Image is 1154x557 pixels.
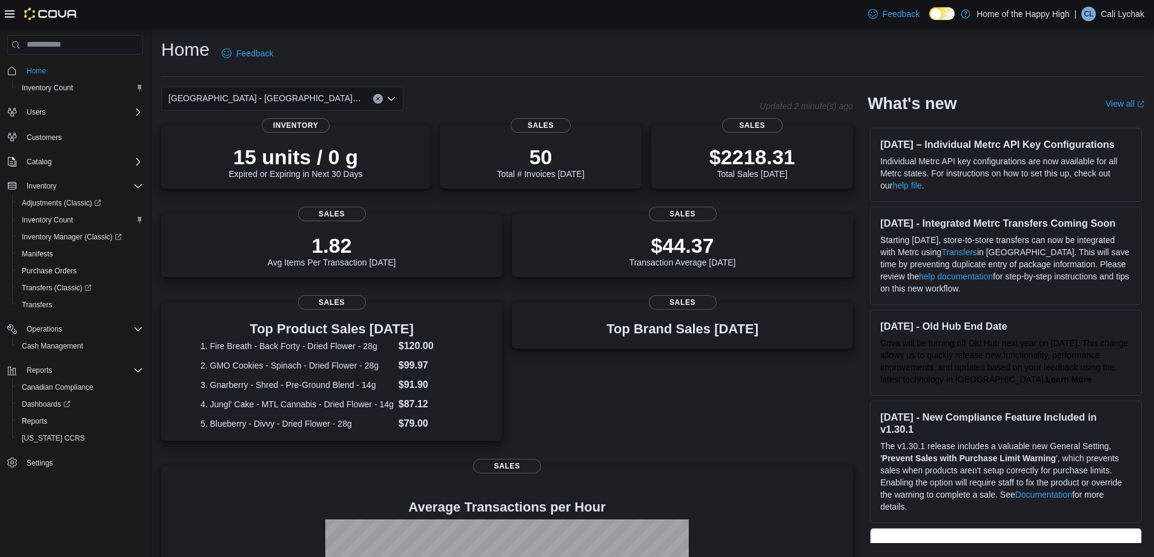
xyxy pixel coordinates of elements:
[22,215,73,225] span: Inventory Count
[12,212,148,228] button: Inventory Count
[880,155,1132,192] p: Individual Metrc API key configurations are now available for all Metrc states. For instructions ...
[863,2,924,26] a: Feedback
[629,233,736,267] div: Transaction Average [DATE]
[2,454,148,472] button: Settings
[2,362,148,379] button: Reports
[22,105,143,119] span: Users
[892,181,921,190] a: help file
[941,247,977,257] a: Transfers
[12,296,148,313] button: Transfers
[497,145,584,179] div: Total # Invoices [DATE]
[217,41,278,65] a: Feedback
[1137,101,1144,108] svg: External link
[17,397,75,412] a: Dashboards
[12,379,148,396] button: Canadian Compliance
[22,64,51,78] a: Home
[201,418,394,430] dt: 5. Blueberry - Divvy - Dried Flower - 28g
[399,339,463,353] dd: $120.00
[883,8,920,20] span: Feedback
[17,380,98,395] a: Canadian Compliance
[24,8,78,20] img: Cova
[511,118,571,133] span: Sales
[2,62,148,79] button: Home
[201,322,463,336] h3: Top Product Sales [DATE]
[722,118,783,133] span: Sales
[629,233,736,258] p: $44.37
[22,455,143,470] span: Settings
[17,247,143,261] span: Manifests
[12,228,148,245] a: Inventory Manager (Classic)
[17,230,127,244] a: Inventory Manager (Classic)
[880,338,1128,384] span: Cova will be turning off Old Hub next year on [DATE]. This change allows us to quickly release ne...
[22,63,143,78] span: Home
[1101,7,1144,21] p: Cali Lychak
[2,128,148,145] button: Customers
[17,431,143,445] span: Washington CCRS
[17,397,143,412] span: Dashboards
[2,178,148,195] button: Inventory
[2,104,148,121] button: Users
[17,213,78,227] a: Inventory Count
[1081,7,1096,21] div: Cali Lychak
[27,458,53,468] span: Settings
[22,341,83,351] span: Cash Management
[22,179,61,193] button: Inventory
[229,145,363,179] div: Expired or Expiring in Next 30 Days
[201,379,394,391] dt: 3. Gnarberry - Shred - Pre-Ground Blend - 14g
[27,66,46,76] span: Home
[17,414,143,429] span: Reports
[268,233,396,267] div: Avg Items Per Transaction [DATE]
[17,431,90,445] a: [US_STATE] CCRS
[1015,490,1072,499] a: Documentation
[22,322,143,336] span: Operations
[12,338,148,355] button: Cash Management
[17,213,143,227] span: Inventory Count
[473,459,541,473] span: Sales
[236,47,273,59] span: Feedback
[27,324,62,334] span: Operations
[867,94,957,113] h2: What's new
[12,195,148,212] a: Adjustments (Classic)
[22,322,67,336] button: Operations
[399,378,463,392] dd: $91.90
[17,81,143,95] span: Inventory Count
[649,207,717,221] span: Sales
[880,320,1132,332] h3: [DATE] - Old Hub End Date
[27,365,52,375] span: Reports
[298,295,366,310] span: Sales
[27,157,51,167] span: Catalog
[649,295,717,310] span: Sales
[373,94,383,104] button: Clear input
[880,217,1132,229] h3: [DATE] - Integrated Metrc Transfers Coming Soon
[22,266,77,276] span: Purchase Orders
[229,145,363,169] p: 15 units / 0 g
[12,413,148,430] button: Reports
[22,129,143,144] span: Customers
[17,298,57,312] a: Transfers
[882,453,1056,463] strong: Prevent Sales with Purchase Limit Warning
[27,107,45,117] span: Users
[709,145,795,169] p: $2218.31
[22,399,70,409] span: Dashboards
[27,181,56,191] span: Inventory
[22,416,47,426] span: Reports
[880,411,1132,435] h3: [DATE] - New Compliance Feature Included in v1.30.1
[12,430,148,447] button: [US_STATE] CCRS
[977,7,1069,21] p: Home of the Happy High
[22,283,91,293] span: Transfers (Classic)
[17,230,143,244] span: Inventory Manager (Classic)
[201,359,394,372] dt: 2. GMO Cookies - Spinach - Dried Flower - 28g
[399,358,463,373] dd: $99.97
[17,264,143,278] span: Purchase Orders
[22,198,101,208] span: Adjustments (Classic)
[262,118,330,133] span: Inventory
[1046,375,1092,384] strong: Learn More
[22,433,85,443] span: [US_STATE] CCRS
[919,272,993,281] a: help documentation
[399,397,463,412] dd: $87.12
[22,363,143,378] span: Reports
[201,398,394,410] dt: 4. Jungl' Cake - MTL Cannabis - Dried Flower - 14g
[1075,7,1077,21] p: |
[22,155,56,169] button: Catalog
[171,500,843,515] h4: Average Transactions per Hour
